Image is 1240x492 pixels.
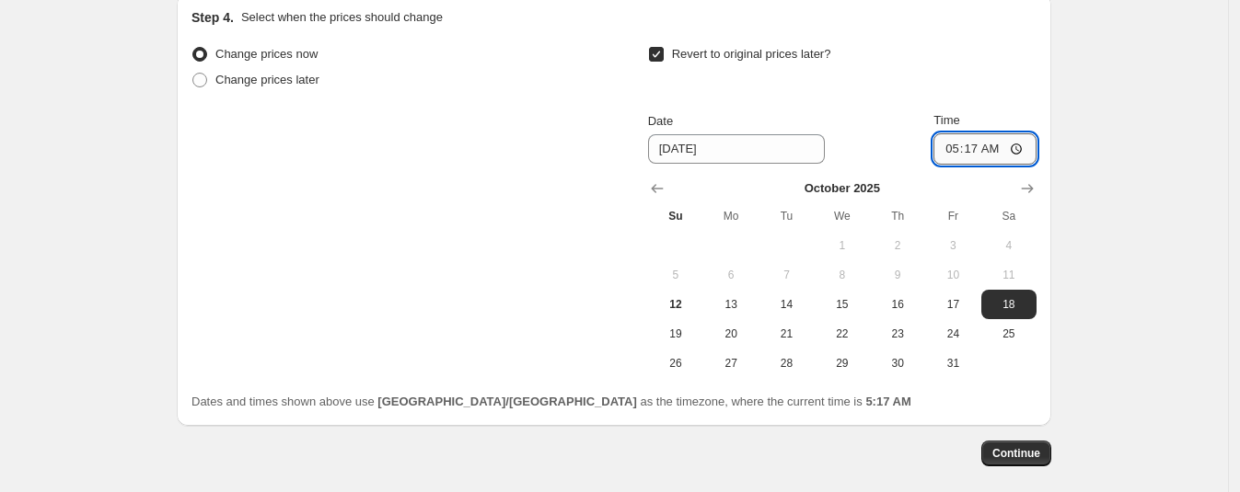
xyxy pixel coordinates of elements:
button: Friday October 24 2025 [925,319,980,349]
span: 23 [877,326,918,341]
button: Wednesday October 29 2025 [815,349,870,378]
b: 5:17 AM [865,395,910,408]
span: Fr [933,209,973,223]
span: Mo [711,209,751,223]
span: Change prices now [215,47,318,61]
button: Friday October 3 2025 [925,231,980,260]
button: Wednesday October 22 2025 [815,319,870,349]
p: Select when the prices should change [241,8,443,27]
span: Time [933,113,959,127]
span: 12 [655,297,696,312]
th: Saturday [981,201,1037,231]
span: 26 [655,356,696,371]
th: Friday [925,201,980,231]
th: Monday [703,201,759,231]
button: Saturday October 11 2025 [981,260,1037,290]
input: 12:00 [933,133,1037,165]
button: Thursday October 30 2025 [870,349,925,378]
span: 1 [822,238,863,253]
b: [GEOGRAPHIC_DATA]/[GEOGRAPHIC_DATA] [377,395,636,408]
span: 30 [877,356,918,371]
button: Monday October 27 2025 [703,349,759,378]
span: 2 [877,238,918,253]
span: 29 [822,356,863,371]
span: Tu [766,209,806,223]
span: 22 [822,326,863,341]
span: 19 [655,326,696,341]
span: 28 [766,356,806,371]
span: 24 [933,326,973,341]
button: Monday October 20 2025 [703,319,759,349]
th: Thursday [870,201,925,231]
span: 17 [933,297,973,312]
span: 14 [766,297,806,312]
span: 8 [822,268,863,282]
span: 5 [655,268,696,282]
span: 15 [822,297,863,312]
span: 16 [877,297,918,312]
span: 25 [989,326,1029,341]
th: Wednesday [815,201,870,231]
button: Thursday October 9 2025 [870,260,925,290]
span: 10 [933,268,973,282]
button: Tuesday October 7 2025 [759,260,814,290]
button: Sunday October 19 2025 [648,319,703,349]
button: Saturday October 18 2025 [981,290,1037,319]
button: Tuesday October 28 2025 [759,349,814,378]
span: 27 [711,356,751,371]
h2: Step 4. [191,8,234,27]
span: 20 [711,326,751,341]
input: 10/12/2025 [648,134,825,164]
button: Friday October 10 2025 [925,260,980,290]
span: 3 [933,238,973,253]
span: Dates and times shown above use as the timezone, where the current time is [191,395,911,408]
button: Thursday October 2 2025 [870,231,925,260]
button: Continue [981,441,1051,466]
button: Thursday October 16 2025 [870,290,925,319]
span: Th [877,209,918,223]
button: Thursday October 23 2025 [870,319,925,349]
span: Date [648,114,673,128]
span: 21 [766,326,806,341]
span: 31 [933,356,973,371]
th: Sunday [648,201,703,231]
button: Wednesday October 15 2025 [815,290,870,319]
span: 13 [711,297,751,312]
button: Sunday October 26 2025 [648,349,703,378]
span: 9 [877,268,918,282]
button: Show next month, November 2025 [1014,176,1040,201]
span: Continue [992,446,1040,461]
th: Tuesday [759,201,814,231]
button: Sunday October 5 2025 [648,260,703,290]
span: 4 [989,238,1029,253]
span: 7 [766,268,806,282]
span: Change prices later [215,73,319,86]
button: Tuesday October 21 2025 [759,319,814,349]
span: Revert to original prices later? [672,47,831,61]
span: Sa [989,209,1029,223]
span: 6 [711,268,751,282]
button: Show previous month, September 2025 [644,176,670,201]
span: Su [655,209,696,223]
span: We [822,209,863,223]
span: 18 [989,297,1029,312]
button: Wednesday October 1 2025 [815,231,870,260]
button: Friday October 31 2025 [925,349,980,378]
button: Today Sunday October 12 2025 [648,290,703,319]
button: Saturday October 4 2025 [981,231,1037,260]
span: 11 [989,268,1029,282]
button: Monday October 6 2025 [703,260,759,290]
button: Wednesday October 8 2025 [815,260,870,290]
button: Tuesday October 14 2025 [759,290,814,319]
button: Friday October 17 2025 [925,290,980,319]
button: Monday October 13 2025 [703,290,759,319]
button: Saturday October 25 2025 [981,319,1037,349]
